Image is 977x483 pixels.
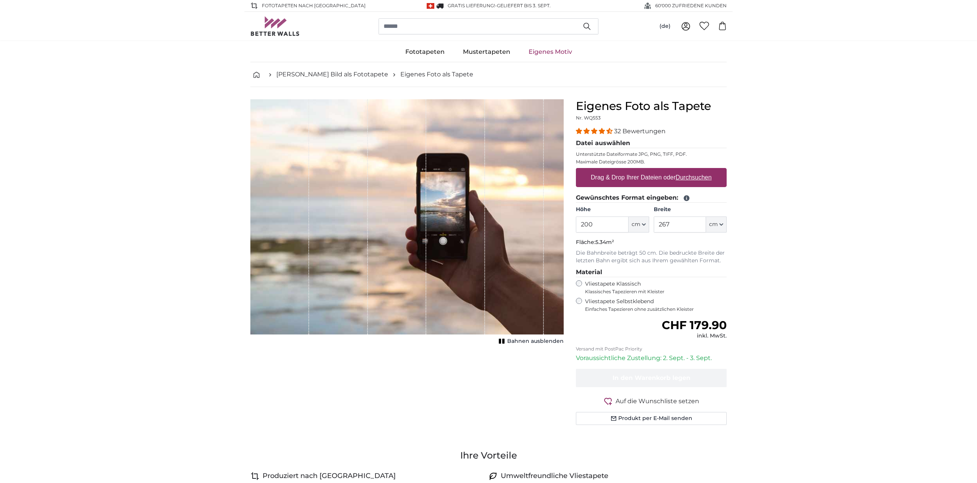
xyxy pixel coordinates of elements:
[576,369,727,387] button: In den Warenkorb legen
[576,412,727,425] button: Produkt per E-Mail senden
[585,280,720,295] label: Vliestapete Klassisch
[632,221,640,228] span: cm
[585,306,727,312] span: Einfaches Tapezieren ohne zusätzlichen Kleister
[709,221,718,228] span: cm
[250,449,727,462] h3: Ihre Vorteile
[396,42,454,62] a: Fototapeten
[576,268,727,277] legend: Material
[576,151,727,157] p: Unterstützte Dateiformate JPG, PNG, TIFF, PDF.
[576,249,727,265] p: Die Bahnbreite beträgt 50 cm. Die bedruckte Breite der letzten Bahn ergibt sich aus Ihrem gewählt...
[497,336,564,347] button: Bahnen ausblenden
[519,42,581,62] a: Eigenes Motiv
[613,374,690,381] span: In den Warenkorb legen
[276,70,388,79] a: [PERSON_NAME] Bild als Fototapete
[497,3,551,8] span: Geliefert bis 3. Sept.
[654,206,727,213] label: Breite
[250,99,564,347] div: 1 of 1
[576,354,727,363] p: Voraussichtliche Zustellung: 2. Sept. - 3. Sept.
[585,289,720,295] span: Klassisches Tapezieren mit Kleister
[585,298,727,312] label: Vliestapete Selbstklebend
[576,206,649,213] label: Höhe
[588,170,715,185] label: Drag & Drop Ihrer Dateien oder
[501,471,608,481] h4: Umweltfreundliche Vliestapete
[576,193,727,203] legend: Gewünschtes Format eingeben:
[595,239,614,246] span: 5.34m²
[576,139,727,148] legend: Datei auswählen
[629,216,649,233] button: cm
[614,128,666,135] span: 32 Bewertungen
[400,70,473,79] a: Eigenes Foto als Tapete
[507,338,564,345] span: Bahnen ausblenden
[427,3,434,9] img: Schweiz
[676,174,712,181] u: Durchsuchen
[495,3,551,8] span: -
[576,159,727,165] p: Maximale Dateigrösse 200MB.
[616,397,699,406] span: Auf die Wunschliste setzen
[250,62,727,87] nav: breadcrumbs
[662,332,727,340] div: inkl. MwSt.
[262,2,366,9] span: Fototapeten nach [GEOGRAPHIC_DATA]
[576,346,727,352] p: Versand mit PostPac Priority
[706,216,727,233] button: cm
[576,239,727,246] p: Fläche:
[576,128,614,135] span: 4.31 stars
[655,2,727,9] span: 60'000 ZUFRIEDENE KUNDEN
[250,16,300,36] img: Betterwalls
[263,471,396,481] h4: Produziert nach [GEOGRAPHIC_DATA]
[576,396,727,406] button: Auf die Wunschliste setzen
[576,115,601,121] span: Nr. WQ553
[576,99,727,113] h1: Eigenes Foto als Tapete
[448,3,495,8] span: GRATIS Lieferung!
[653,19,677,33] button: (de)
[662,318,727,332] span: CHF 179.90
[454,42,519,62] a: Mustertapeten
